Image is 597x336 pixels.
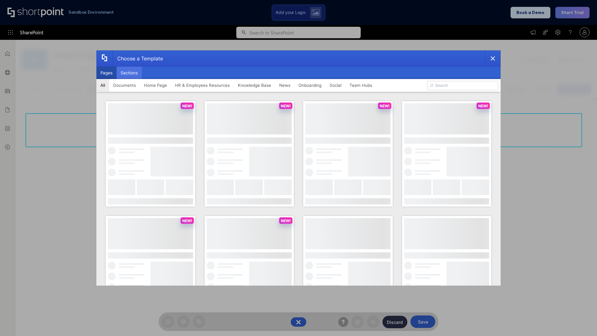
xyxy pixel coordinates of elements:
[326,79,345,91] button: Social
[182,218,192,223] p: NEW!
[380,104,390,108] p: NEW!
[171,79,234,91] button: HR & Employees Resources
[345,79,376,91] button: Team Hubs
[281,218,291,223] p: NEW!
[140,79,171,91] button: Home Page
[96,79,109,91] button: All
[117,67,142,79] button: Sections
[427,81,498,90] input: Search
[96,67,117,79] button: Pages
[275,79,294,91] button: News
[112,51,163,66] div: Choose a Template
[109,79,140,91] button: Documents
[294,79,326,91] button: Onboarding
[566,306,597,336] iframe: Chat Widget
[281,104,291,108] p: NEW!
[478,104,488,108] p: NEW!
[234,79,275,91] button: Knowledge Base
[182,104,192,108] p: NEW!
[96,50,501,286] div: template selector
